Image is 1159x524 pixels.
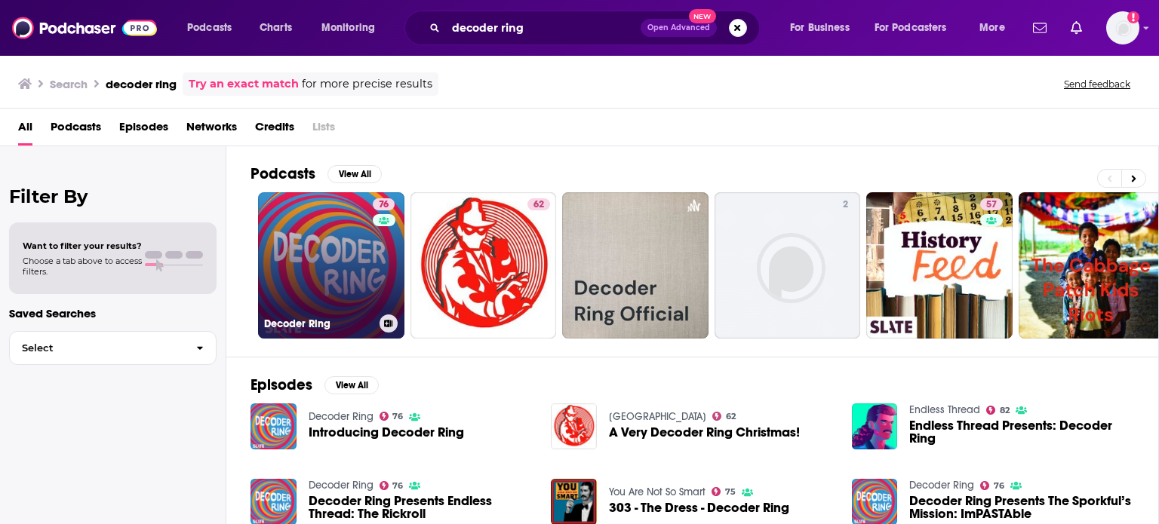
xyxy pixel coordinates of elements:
[980,198,1003,210] a: 57
[712,412,736,421] a: 62
[251,164,382,183] a: PodcastsView All
[986,198,997,213] span: 57
[23,256,142,277] span: Choose a tab above to access filters.
[309,426,464,439] a: Introducing Decoder Ring
[446,16,641,40] input: Search podcasts, credits, & more...
[1065,15,1088,41] a: Show notifications dropdown
[186,115,237,146] a: Networks
[9,185,217,207] h2: Filter By
[909,403,980,416] a: Endless Thread
[321,17,375,38] span: Monitoring
[609,486,706,498] a: You Are Not So Smart
[1059,78,1135,90] button: Send feedback
[9,331,217,365] button: Select
[1106,11,1139,44] img: User Profile
[551,403,597,449] img: A Very Decoder Ring Christmas!
[255,115,294,146] a: Credits
[1106,11,1139,44] button: Show profile menu
[187,17,232,38] span: Podcasts
[51,115,101,146] a: Podcasts
[410,192,557,339] a: 62
[779,16,868,40] button: open menu
[309,495,533,520] a: Decoder Ring Presents Endless Thread: The Rickroll
[12,14,157,42] img: Podchaser - Follow, Share and Rate Podcasts
[865,16,969,40] button: open menu
[980,481,1004,490] a: 76
[419,11,774,45] div: Search podcasts, credits, & more...
[852,403,898,449] img: Endless Thread Presents: Decoder Ring
[251,403,297,449] img: Introducing Decoder Ring
[264,317,374,330] h3: Decoder Ring
[250,16,301,40] a: Charts
[979,17,1005,38] span: More
[379,198,389,213] span: 76
[843,198,848,213] span: 2
[312,115,335,146] span: Lists
[302,75,432,93] span: for more precise results
[533,198,544,213] span: 62
[689,9,716,23] span: New
[609,501,789,514] a: 303 - The Dress - Decoder Ring
[875,17,947,38] span: For Podcasters
[609,426,800,439] a: A Very Decoder Ring Christmas!
[641,19,717,37] button: Open AdvancedNew
[251,375,312,394] h2: Episodes
[50,77,88,91] h3: Search
[909,495,1134,520] a: Decoder Ring Presents The Sporkful’s Mission: ImPASTAble
[1027,15,1053,41] a: Show notifications dropdown
[712,487,736,496] a: 75
[10,343,184,353] span: Select
[392,413,403,420] span: 76
[969,16,1024,40] button: open menu
[647,24,710,32] span: Open Advanced
[837,198,854,210] a: 2
[177,16,251,40] button: open menu
[392,483,403,489] span: 76
[994,483,1004,489] span: 76
[9,306,217,320] p: Saved Searches
[1000,407,1010,414] span: 82
[1127,11,1139,23] svg: Add a profile image
[309,479,374,492] a: Decoder Ring
[119,115,168,146] a: Episodes
[790,17,850,38] span: For Business
[373,198,395,210] a: 76
[726,413,736,420] span: 62
[1106,11,1139,44] span: Logged in as cmand-c
[311,16,395,40] button: open menu
[609,410,706,423] a: Decoder Ring Theatre
[380,412,404,421] a: 76
[260,17,292,38] span: Charts
[327,165,382,183] button: View All
[309,410,374,423] a: Decoder Ring
[189,75,299,93] a: Try an exact match
[106,77,177,91] h3: decoder ring
[909,419,1134,445] a: Endless Thread Presents: Decoder Ring
[258,192,404,339] a: 76Decoder Ring
[527,198,550,210] a: 62
[909,479,974,492] a: Decoder Ring
[986,406,1010,415] a: 82
[725,489,736,495] span: 75
[251,375,379,394] a: EpisodesView All
[18,115,32,146] a: All
[380,481,404,490] a: 76
[715,192,861,339] a: 2
[251,164,315,183] h2: Podcasts
[324,376,379,394] button: View All
[866,192,1013,339] a: 57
